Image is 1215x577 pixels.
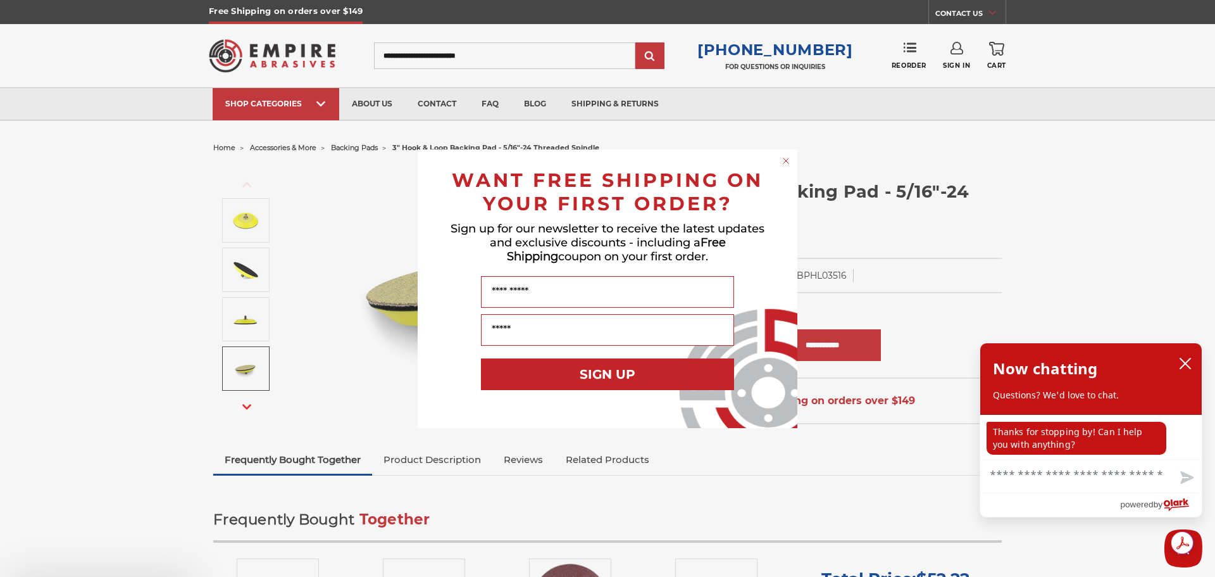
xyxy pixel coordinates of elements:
[1120,497,1153,512] span: powered
[507,236,726,263] span: Free Shipping
[993,356,1097,381] h2: Now chatting
[980,415,1202,459] div: chat
[452,168,763,215] span: WANT FREE SHIPPING ON YOUR FIRST ORDER?
[780,155,792,167] button: Close dialog
[481,358,734,390] button: SIGN UP
[987,421,1166,454] p: Thanks for stopping by! Can I help you with anything?
[993,389,1189,402] p: Questions? We'd love to chat.
[1175,354,1195,373] button: close chatbox
[980,343,1202,517] div: olark chatbox
[1164,529,1202,567] button: Close Chatbox
[1120,493,1202,517] a: Powered by Olark
[1170,464,1202,493] button: Send message
[1154,497,1162,512] span: by
[451,222,764,263] span: Sign up for our newsletter to receive the latest updates and exclusive discounts - including a co...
